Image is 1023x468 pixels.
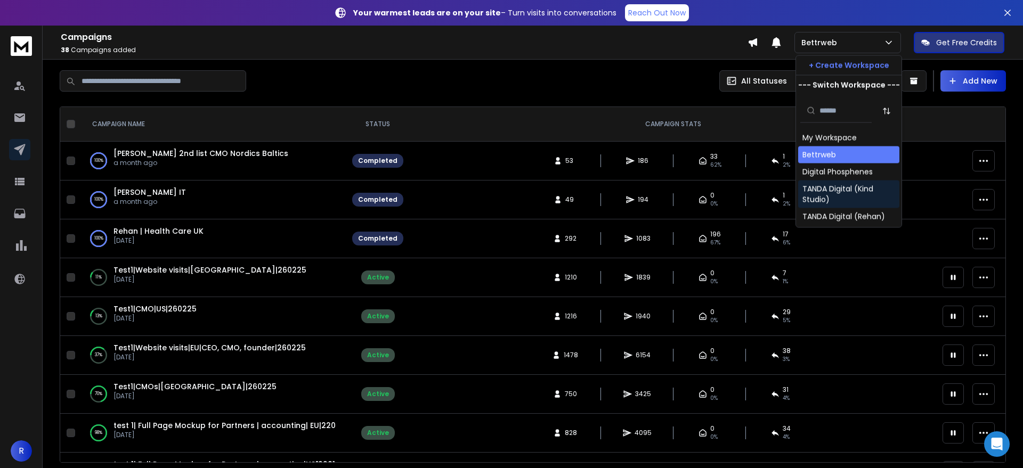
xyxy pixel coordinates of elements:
[710,277,718,286] span: 0%
[94,194,103,205] p: 100 %
[783,347,791,355] span: 38
[113,148,288,159] a: [PERSON_NAME] 2nd list CMO Nordics Baltics
[113,420,348,431] a: test 1| Full Page Mockup for Partners | accounting| EU|220125
[936,37,997,48] p: Get Free Credits
[710,239,720,247] span: 67 %
[11,440,32,462] button: R
[565,390,577,398] span: 750
[710,161,721,169] span: 62 %
[802,167,873,177] div: Digital Phosphenes
[346,107,410,142] th: STATUS
[984,431,1010,457] div: Open Intercom Messenger
[113,187,186,198] a: [PERSON_NAME] IT
[353,7,616,18] p: – Turn visits into conversations
[876,100,897,121] button: Sort by Sort A-Z
[367,312,389,321] div: Active
[783,433,790,441] span: 4 %
[802,150,836,160] div: Bettrweb
[113,236,204,245] p: [DATE]
[79,336,346,375] td: 37%Test1|Website visits|EU|CEO, CMO, founder|260225[DATE]
[113,342,306,353] a: Test1|Website visits|EU|CEO, CMO, founder|260225
[636,273,651,282] span: 1839
[353,7,501,18] strong: Your warmest leads are on your site
[783,239,790,247] span: 6 %
[565,273,577,282] span: 1210
[79,180,346,219] td: 100%[PERSON_NAME] ITa month ago
[113,303,197,314] a: Test1|CMO|US|260225
[79,414,346,453] td: 98%test 1| Full Page Mockup for Partners | accounting| EU|220125[DATE]
[741,76,787,86] p: All Statuses
[802,133,857,143] div: My Workspace
[783,355,790,364] span: 3 %
[410,107,936,142] th: CAMPAIGN STATS
[796,56,902,75] button: + Create Workspace
[783,161,790,169] span: 2 %
[802,184,895,205] div: TANDA Digital (Kind Studio)
[564,351,578,359] span: 1478
[61,45,69,54] span: 38
[710,200,718,208] span: 0%
[113,198,186,206] p: a month ago
[565,234,577,243] span: 292
[636,234,651,243] span: 1083
[625,4,689,21] a: Reach Out Now
[113,265,306,275] a: Test1|Website visits|[GEOGRAPHIC_DATA]|260225
[710,269,715,277] span: 0
[358,157,397,165] div: Completed
[710,347,715,355] span: 0
[95,350,102,360] p: 37 %
[940,70,1006,92] button: Add New
[565,195,576,204] span: 49
[783,200,790,208] span: 2 %
[358,195,397,204] div: Completed
[783,230,789,239] span: 17
[79,375,346,414] td: 70%Test1|CMOs|[GEOGRAPHIC_DATA]|260225[DATE]
[367,273,389,282] div: Active
[358,234,397,243] div: Completed
[113,431,335,439] p: [DATE]
[783,269,786,277] span: 7
[565,429,577,437] span: 828
[113,159,288,167] p: a month ago
[113,381,277,392] span: Test1|CMOs|[GEOGRAPHIC_DATA]|260225
[783,277,788,286] span: 1 %
[710,433,718,441] span: 0%
[79,142,346,180] td: 100%[PERSON_NAME] 2nd list CMO Nordics Balticsa month ago
[638,195,648,204] span: 194
[113,226,204,236] a: Rehan | Health Care UK
[710,230,721,239] span: 196
[710,355,718,364] span: 0%
[113,275,306,284] p: [DATE]
[113,314,197,323] p: [DATE]
[783,385,789,394] span: 31
[79,219,346,258] td: 100%Rehan | Health Care UK[DATE]
[79,297,346,336] td: 13%Test1|CMO|US|260225[DATE]
[95,389,102,399] p: 70 %
[565,157,576,165] span: 53
[783,316,790,325] span: 5 %
[801,37,841,48] p: Bettrweb
[710,385,715,394] span: 0
[61,46,748,54] p: Campaigns added
[783,424,791,433] span: 34
[635,390,651,398] span: 3425
[628,7,686,18] p: Reach Out Now
[802,211,885,222] div: TANDA Digital (Rehan)
[710,191,715,200] span: 0
[94,233,103,244] p: 100 %
[636,351,651,359] span: 6154
[635,429,652,437] span: 4095
[914,32,1004,53] button: Get Free Credits
[79,107,346,142] th: CAMPAIGN NAME
[61,31,748,44] h1: Campaigns
[367,429,389,437] div: Active
[565,312,577,321] span: 1216
[367,351,389,359] div: Active
[367,390,389,398] div: Active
